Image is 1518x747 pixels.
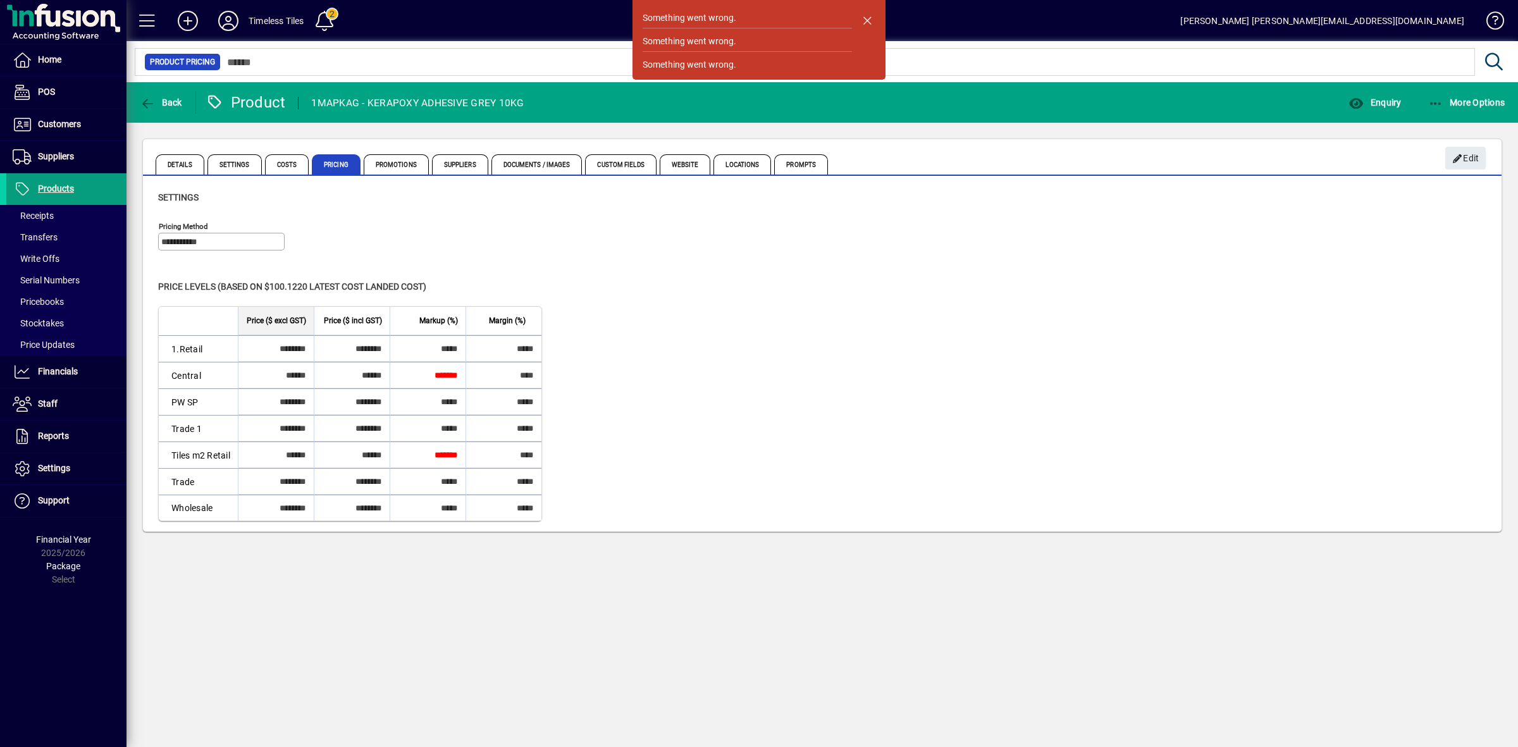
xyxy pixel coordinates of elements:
[159,468,238,495] td: Trade
[38,431,69,441] span: Reports
[6,248,126,269] a: Write Offs
[6,44,126,76] a: Home
[6,356,126,388] a: Financials
[1428,97,1505,108] span: More Options
[249,11,304,31] div: Timeless Tiles
[432,154,488,175] span: Suppliers
[265,154,309,175] span: Costs
[159,388,238,415] td: PW SP
[137,91,185,114] button: Back
[13,275,80,285] span: Serial Numbers
[13,232,58,242] span: Transfers
[1345,91,1404,114] button: Enquiry
[150,56,215,68] span: Product Pricing
[168,9,208,32] button: Add
[140,97,182,108] span: Back
[6,334,126,355] a: Price Updates
[13,297,64,307] span: Pricebooks
[36,534,91,545] span: Financial Year
[159,415,238,441] td: Trade 1
[1477,3,1502,44] a: Knowledge Base
[247,314,306,328] span: Price ($ excl GST)
[38,183,74,194] span: Products
[713,154,771,175] span: Locations
[38,119,81,129] span: Customers
[6,205,126,226] a: Receipts
[585,154,656,175] span: Custom Fields
[206,92,286,113] div: Product
[13,318,64,328] span: Stocktakes
[38,54,61,65] span: Home
[491,154,583,175] span: Documents / Images
[208,9,249,32] button: Profile
[1445,147,1486,170] button: Edit
[38,398,58,409] span: Staff
[159,335,238,362] td: 1.Retail
[419,314,458,328] span: Markup (%)
[6,269,126,291] a: Serial Numbers
[6,141,126,173] a: Suppliers
[774,154,828,175] span: Prompts
[13,340,75,350] span: Price Updates
[6,421,126,452] a: Reports
[1452,148,1479,169] span: Edit
[38,463,70,473] span: Settings
[38,87,55,97] span: POS
[6,388,126,420] a: Staff
[159,222,208,231] mat-label: Pricing method
[324,314,382,328] span: Price ($ incl GST)
[38,151,74,161] span: Suppliers
[156,154,204,175] span: Details
[1425,91,1509,114] button: More Options
[13,211,54,221] span: Receipts
[13,254,59,264] span: Write Offs
[126,91,196,114] app-page-header-button: Back
[159,441,238,468] td: Tiles m2 Retail
[6,312,126,334] a: Stocktakes
[489,314,526,328] span: Margin (%)
[311,93,524,113] div: 1MAPKAG - KERAPOXY ADHESIVE GREY 10KG
[38,495,70,505] span: Support
[38,366,78,376] span: Financials
[6,226,126,248] a: Transfers
[6,485,126,517] a: Support
[6,77,126,108] a: POS
[1348,97,1401,108] span: Enquiry
[6,291,126,312] a: Pricebooks
[660,154,711,175] span: Website
[46,561,80,571] span: Package
[158,281,426,292] span: Price levels (based on $100.1220 Latest cost landed cost)
[1180,11,1464,31] div: [PERSON_NAME] [PERSON_NAME][EMAIL_ADDRESS][DOMAIN_NAME]
[364,154,429,175] span: Promotions
[312,154,361,175] span: Pricing
[207,154,262,175] span: Settings
[6,453,126,485] a: Settings
[159,495,238,521] td: Wholesale
[159,362,238,388] td: Central
[158,192,199,202] span: Settings
[6,109,126,140] a: Customers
